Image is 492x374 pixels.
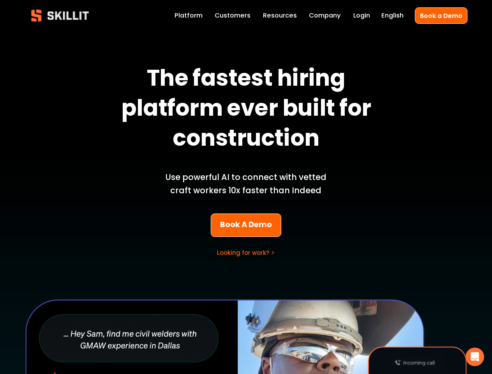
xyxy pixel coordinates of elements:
[217,249,275,257] a: Looking for work? >
[309,10,341,21] a: Company
[211,213,281,237] a: Book A Demo
[263,11,297,21] span: Resources
[155,171,337,197] p: Use powerful AI to connect with vetted craft workers 10x faster than Indeed
[263,10,297,21] a: folder dropdown
[466,348,484,366] iframe: Intercom live chat
[381,10,404,21] div: language picker
[381,11,404,21] span: English
[175,10,203,21] a: Platform
[415,7,467,23] a: Book a Demo
[121,61,376,159] strong: The fastest hiring platform ever built for construction
[215,10,250,21] a: Customers
[25,4,95,27] img: Skillit
[353,10,370,21] a: Login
